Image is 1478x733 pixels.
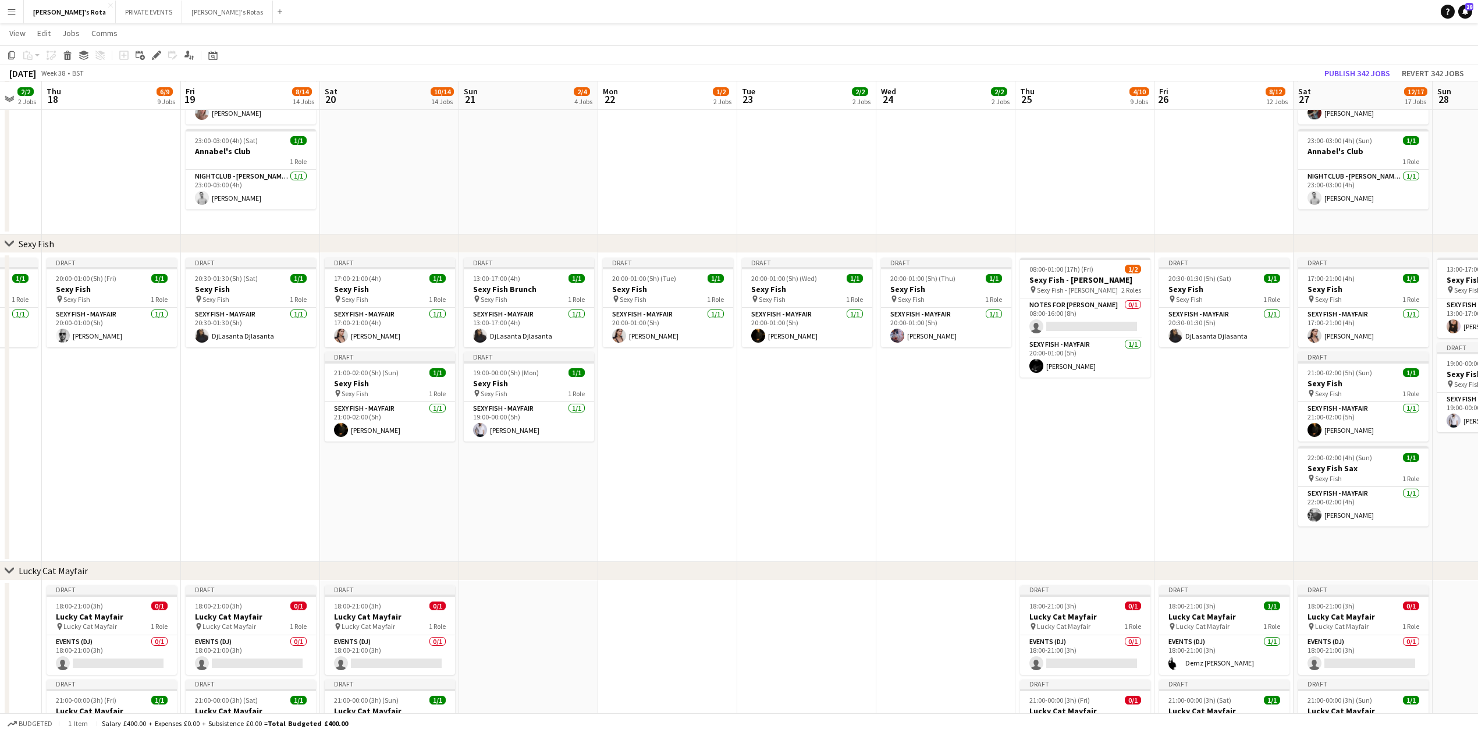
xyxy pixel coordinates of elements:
div: Draft [325,258,455,267]
app-job-card: 23:00-03:00 (4h) (Sun)1/1Annabel's Club1 RoleNIGHTCLUB - [PERSON_NAME]'S1/123:00-03:00 (4h)[PERSO... [1298,129,1429,209]
app-card-role: SEXY FISH - MAYFAIR1/120:00-01:00 (5h)[PERSON_NAME] [603,308,733,347]
span: 22 [601,92,618,106]
h3: Lucky Cat Mayfair [1159,611,1289,622]
span: 20:30-01:30 (5h) (Sat) [195,274,258,283]
app-job-card: Draft20:30-01:30 (5h) (Sat)1/1Sexy Fish Sexy Fish1 RoleSEXY FISH - MAYFAIR1/120:30-01:30 (5h)DjLa... [186,258,316,347]
span: Sexy Fish - [PERSON_NAME] [1037,286,1118,294]
h3: Lucky Cat Mayfair [1298,706,1429,716]
h3: Sexy Fish [603,284,733,294]
span: 23:00-03:00 (4h) (Sun) [1308,136,1372,145]
app-card-role: SEXY FISH - MAYFAIR1/119:00-00:00 (5h)[PERSON_NAME] [464,402,594,442]
div: Draft [881,258,1011,267]
span: Sun [464,86,478,97]
app-card-role: SEXY FISH - MAYFAIR1/120:30-01:30 (5h)DjLasanta Djlasanta [186,308,316,347]
app-job-card: Draft20:00-01:00 (5h) (Wed)1/1Sexy Fish Sexy Fish1 RoleSEXY FISH - MAYFAIR1/120:00-01:00 (5h)[PER... [742,258,872,347]
span: 1 Role [707,295,724,304]
span: Lucky Cat Mayfair [202,622,256,631]
span: 1 Role [1124,622,1141,631]
span: 4/10 [1129,87,1149,96]
span: Sexy Fish [1176,295,1203,304]
app-job-card: Draft20:00-01:00 (5h) (Tue)1/1Sexy Fish Sexy Fish1 RoleSEXY FISH - MAYFAIR1/120:00-01:00 (5h)[PER... [603,258,733,347]
app-card-role: Events (DJ)0/118:00-21:00 (3h) [325,635,455,675]
app-card-role: SEXY FISH - MAYFAIR1/120:00-01:00 (5h)[PERSON_NAME] [742,308,872,347]
app-job-card: Draft18:00-21:00 (3h)0/1Lucky Cat Mayfair Lucky Cat Mayfair1 RoleEvents (DJ)0/118:00-21:00 (3h) [325,585,455,675]
app-job-card: Draft21:00-02:00 (5h) (Sun)1/1Sexy Fish Sexy Fish1 RoleSEXY FISH - MAYFAIR1/121:00-02:00 (5h)[PER... [325,352,455,442]
button: Budgeted [6,717,54,730]
span: Lucky Cat Mayfair [342,622,395,631]
span: 0/1 [1403,602,1419,610]
app-job-card: Draft20:30-01:30 (5h) (Sat)1/1Sexy Fish Sexy Fish1 RoleSEXY FISH - MAYFAIR1/120:30-01:30 (5h)DjLa... [1159,258,1289,347]
span: 0/1 [1125,696,1141,704]
span: Sexy Fish [1315,389,1342,398]
div: 12 Jobs [1266,97,1288,106]
h3: Sexy Fish - [PERSON_NAME] [1020,275,1150,285]
span: 1/1 [151,696,168,704]
h3: Sexy Fish [47,284,177,294]
div: 9 Jobs [1130,97,1149,106]
h3: Lucky Cat Mayfair [47,706,177,716]
span: Sexy Fish [759,295,786,304]
span: 21:00-00:00 (3h) (Sun) [334,696,399,704]
div: Draft [47,585,177,595]
button: [PERSON_NAME]'s Rotas [182,1,273,23]
span: Tue [742,86,755,97]
span: 08:00-01:00 (17h) (Fri) [1029,265,1093,273]
span: 1/1 [151,274,168,283]
a: Jobs [58,26,84,41]
div: 2 Jobs [18,97,36,106]
app-job-card: Draft20:00-01:00 (5h) (Fri)1/1Sexy Fish Sexy Fish1 RoleSEXY FISH - MAYFAIR1/120:00-01:00 (5h)[PER... [47,258,177,347]
div: Draft [1159,585,1289,595]
span: 21 [462,92,478,106]
span: 21:00-02:00 (5h) (Sun) [1308,368,1372,377]
span: 1/1 [1264,696,1280,704]
span: 1 Role [985,295,1002,304]
h3: Annabel's Club [186,146,316,156]
span: 1 Role [429,295,446,304]
div: Draft [603,258,733,267]
span: 1/1 [1264,602,1280,610]
app-job-card: Draft18:00-21:00 (3h)0/1Lucky Cat Mayfair Lucky Cat Mayfair1 RoleEvents (DJ)0/118:00-21:00 (3h) [1298,585,1429,675]
app-card-role: NIGHTCLUB - [PERSON_NAME]'S1/123:00-03:00 (4h)[PERSON_NAME] [1298,170,1429,209]
h3: Lucky Cat Mayfair [325,706,455,716]
app-job-card: 23:00-03:00 (4h) (Sat)1/1Annabel's Club1 RoleNIGHTCLUB - [PERSON_NAME]'S1/123:00-03:00 (4h)[PERSO... [186,129,316,209]
h3: Sexy Fish [464,378,594,389]
span: 1/1 [986,274,1002,283]
app-job-card: Draft18:00-21:00 (3h)0/1Lucky Cat Mayfair Lucky Cat Mayfair1 RoleEvents (DJ)0/118:00-21:00 (3h) [186,585,316,675]
span: Sexy Fish [342,295,368,304]
app-job-card: Draft18:00-21:00 (3h)0/1Lucky Cat Mayfair Lucky Cat Mayfair1 RoleEvents (DJ)0/118:00-21:00 (3h) [47,585,177,675]
span: 1 Role [290,157,307,166]
span: 1 Role [290,295,307,304]
span: 10/14 [431,87,454,96]
app-card-role: Events (DJ)0/118:00-21:00 (3h) [47,635,177,675]
a: Comms [87,26,122,41]
span: Sun [1437,86,1451,97]
span: Lucky Cat Mayfair [1315,622,1369,631]
span: 17:00-21:00 (4h) [334,274,381,283]
app-card-role: Events (DJ)0/118:00-21:00 (3h) [1298,635,1429,675]
button: PRIVATE EVENTS [116,1,182,23]
span: 1/1 [429,368,446,377]
app-card-role: SEXY FISH - MAYFAIR1/122:00-02:00 (4h)[PERSON_NAME] [1298,487,1429,526]
span: 26 [1157,92,1168,106]
span: 20:00-01:00 (5h) (Wed) [751,274,817,283]
span: 2/4 [574,87,590,96]
span: 2/2 [852,87,868,96]
div: Draft [325,679,455,689]
span: 1 Role [429,389,446,398]
span: 1 Role [1402,157,1419,166]
span: 20:00-01:00 (5h) (Tue) [612,274,676,283]
span: Sat [1298,86,1311,97]
h3: Sexy Fish Brunch [464,284,594,294]
span: 28 [1436,92,1451,106]
span: 8/14 [292,87,312,96]
span: Jobs [62,28,80,38]
span: 21:00-00:00 (3h) (Sat) [1168,696,1231,704]
div: BST [72,69,84,77]
h3: Sexy Fish [186,284,316,294]
span: 18:00-21:00 (3h) [334,602,381,610]
button: Publish 342 jobs [1320,66,1395,81]
span: Sexy Fish [620,295,646,304]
